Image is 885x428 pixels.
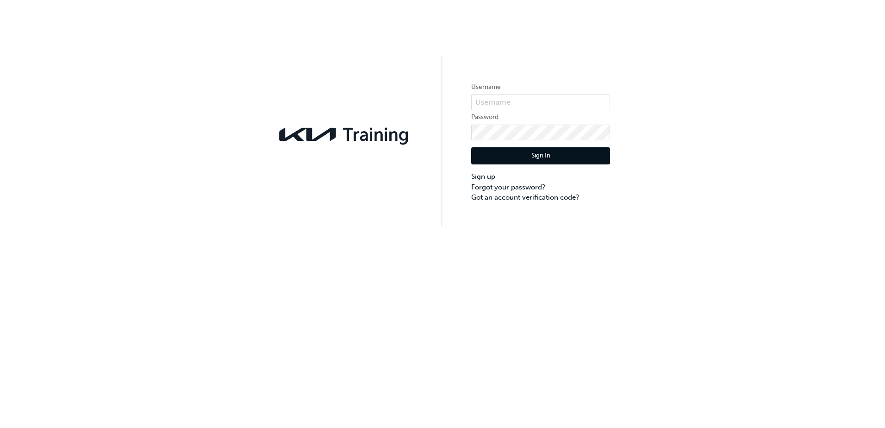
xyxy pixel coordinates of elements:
a: Got an account verification code? [471,192,610,203]
img: kia-training [275,122,414,147]
a: Sign up [471,171,610,182]
label: Username [471,82,610,93]
button: Sign In [471,147,610,165]
label: Password [471,112,610,123]
a: Forgot your password? [471,182,610,193]
input: Username [471,94,610,110]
